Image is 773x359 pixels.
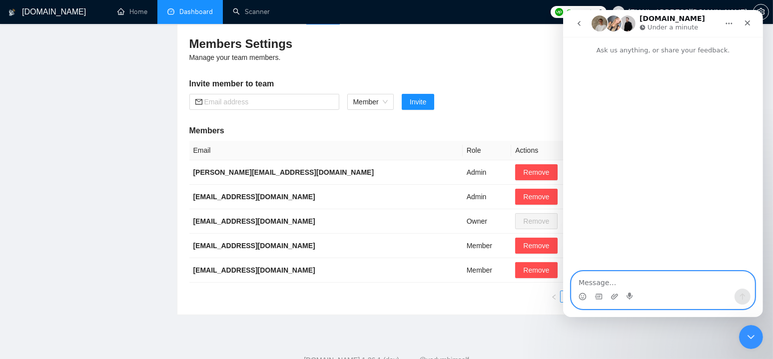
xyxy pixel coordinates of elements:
[189,36,584,52] h3: Members Settings
[567,6,597,17] span: Connects:
[463,234,512,258] td: Member
[463,141,512,160] th: Role
[353,94,388,109] span: Member
[739,325,763,349] iframe: Intercom live chat
[463,185,512,209] td: Admin
[753,8,769,16] a: setting
[563,10,763,317] iframe: Intercom live chat
[560,291,572,303] li: 1
[561,291,572,302] a: 1
[515,238,557,254] button: Remove
[233,7,270,16] a: searchScanner
[193,193,315,201] b: [EMAIL_ADDRESS][DOMAIN_NAME]
[189,78,584,90] h5: Invite member to team
[548,291,560,303] li: Previous Page
[410,96,426,107] span: Invite
[753,4,769,20] button: setting
[615,8,622,15] span: user
[523,240,549,251] span: Remove
[402,94,434,110] button: Invite
[551,294,557,300] span: left
[193,266,315,274] b: [EMAIL_ADDRESS][DOMAIN_NAME]
[555,8,563,16] img: upwork-logo.png
[599,6,603,17] span: 0
[463,258,512,283] td: Member
[463,160,512,185] td: Admin
[523,265,549,276] span: Remove
[515,262,557,278] button: Remove
[515,164,557,180] button: Remove
[8,4,15,20] img: logo
[193,217,315,225] b: [EMAIL_ADDRESS][DOMAIN_NAME]
[193,242,315,250] b: [EMAIL_ADDRESS][DOMAIN_NAME]
[189,125,584,137] h5: Members
[167,7,213,16] a: dashboardDashboard
[117,7,147,16] a: homeHome
[193,168,374,176] b: [PERSON_NAME][EMAIL_ADDRESS][DOMAIN_NAME]
[204,96,333,107] input: Email address
[515,189,557,205] button: Remove
[195,98,202,105] span: mail
[523,191,549,202] span: Remove
[548,291,560,303] button: left
[463,209,512,234] td: Owner
[523,167,549,178] span: Remove
[189,141,463,160] th: Email
[511,141,584,160] th: Actions
[754,8,769,16] span: setting
[189,53,281,61] span: Manage your team members.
